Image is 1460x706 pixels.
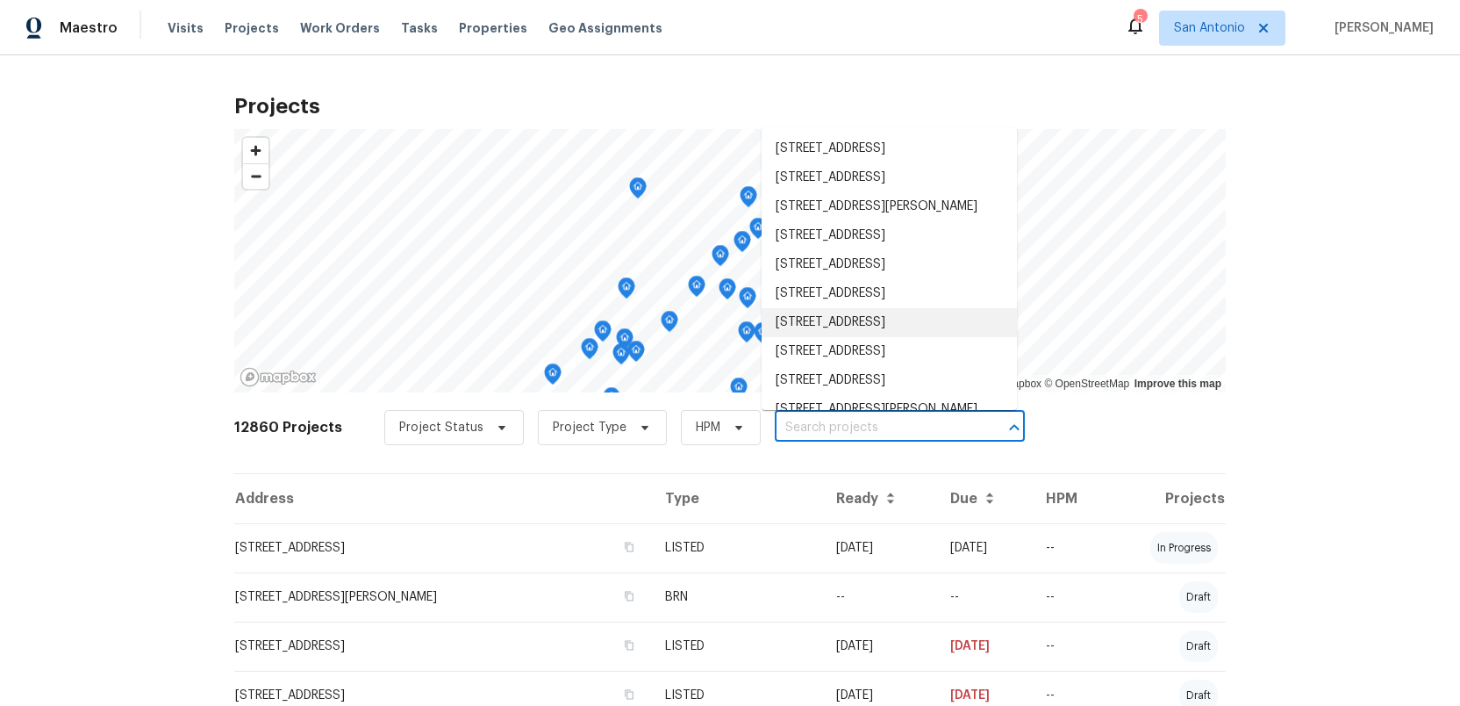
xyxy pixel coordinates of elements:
[762,250,1017,279] li: [STREET_ADDRESS]
[629,177,647,205] div: Map marker
[544,364,562,391] div: Map marker
[688,276,705,303] div: Map marker
[548,19,662,37] span: Geo Assignments
[936,622,1032,671] td: [DATE]
[762,279,1017,308] li: [STREET_ADDRESS]
[762,395,1017,424] li: [STREET_ADDRESS][PERSON_NAME]
[243,164,268,189] span: Zoom out
[762,221,1017,250] li: [STREET_ADDRESS]
[1150,532,1218,564] div: in progress
[300,19,380,37] span: Work Orders
[936,573,1032,622] td: --
[762,366,1017,395] li: [STREET_ADDRESS]
[936,474,1032,523] th: Due
[621,638,637,653] button: Copy Address
[399,419,483,436] span: Project Status
[738,321,755,349] div: Map marker
[775,414,976,442] input: Search projects
[762,192,1017,221] li: [STREET_ADDRESS][PERSON_NAME]
[1032,573,1108,622] td: --
[651,474,822,523] th: Type
[822,474,937,523] th: Ready
[762,163,1017,192] li: [STREET_ADDRESS]
[234,129,1226,393] canvas: Map
[627,341,645,368] div: Map marker
[1032,622,1108,671] td: --
[618,277,635,305] div: Map marker
[581,338,598,365] div: Map marker
[1134,11,1146,28] div: 5
[651,622,822,671] td: LISTED
[651,523,822,573] td: LISTED
[240,367,317,387] a: Mapbox homepage
[1032,523,1108,573] td: --
[621,539,637,555] button: Copy Address
[401,22,438,34] span: Tasks
[1134,378,1221,390] a: Improve this map
[243,163,268,189] button: Zoom out
[1328,19,1434,37] span: [PERSON_NAME]
[754,322,771,349] div: Map marker
[1179,630,1218,662] div: draft
[234,523,651,573] td: [STREET_ADDRESS]
[612,343,630,371] div: Map marker
[993,378,1041,390] a: Mapbox
[60,19,118,37] span: Maestro
[459,19,527,37] span: Properties
[739,287,756,314] div: Map marker
[1174,19,1245,37] span: San Antonio
[603,387,620,414] div: Map marker
[740,186,757,213] div: Map marker
[1179,581,1218,613] div: draft
[243,138,268,163] button: Zoom in
[225,19,279,37] span: Projects
[621,687,637,702] button: Copy Address
[234,97,1226,115] h2: Projects
[1002,415,1027,440] button: Close
[822,622,937,671] td: [DATE]
[234,419,342,436] h2: 12860 Projects
[621,588,637,604] button: Copy Address
[936,523,1032,573] td: [DATE]
[762,308,1017,337] li: [STREET_ADDRESS]
[762,337,1017,366] li: [STREET_ADDRESS]
[1044,378,1129,390] a: OpenStreetMap
[734,231,751,258] div: Map marker
[661,311,678,338] div: Map marker
[1032,474,1108,523] th: HPM
[234,573,651,622] td: [STREET_ADDRESS][PERSON_NAME]
[696,419,720,436] span: HPM
[712,245,729,272] div: Map marker
[822,523,937,573] td: [DATE]
[553,419,626,436] span: Project Type
[651,573,822,622] td: BRN
[749,218,767,245] div: Map marker
[730,378,748,405] div: Map marker
[234,622,651,671] td: [STREET_ADDRESS]
[719,278,736,306] div: Map marker
[822,573,937,622] td: --
[234,474,651,523] th: Address
[1109,474,1226,523] th: Projects
[168,19,204,37] span: Visits
[762,134,1017,163] li: [STREET_ADDRESS]
[594,321,612,348] div: Map marker
[616,328,633,356] div: Map marker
